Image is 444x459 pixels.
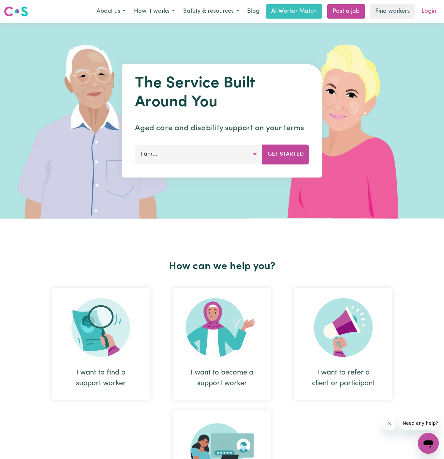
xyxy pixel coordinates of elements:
[130,5,179,18] button: How it works
[189,367,255,389] div: I want to become a support worker
[179,5,243,18] button: Safety & resources
[399,416,439,430] iframe: Message from company
[243,4,263,19] a: Blog
[92,5,130,18] button: About us
[327,4,365,19] a: Post a job
[186,298,258,357] img: Become Worker
[135,145,262,164] button: I am...
[71,298,130,357] img: Search
[262,145,309,164] button: Get Started
[4,6,28,17] img: Careseekers logo
[314,298,373,357] img: Refer
[135,74,309,112] h1: The Service Built Around You
[52,288,150,400] div: I want to find a support worker
[4,4,28,19] a: Careseekers logo
[383,417,396,430] iframe: Close message
[294,288,392,400] div: I want to refer a client or participant
[370,4,415,19] a: Find workers
[40,260,404,273] h2: How can we help you?
[418,4,440,19] a: Login
[418,433,439,454] iframe: Button to launch messaging window
[173,288,271,400] div: I want to become a support worker
[67,367,134,389] div: I want to find a support worker
[310,367,377,389] div: I want to refer a client or participant
[266,4,322,19] a: AI Worker Match
[135,122,309,134] p: Aged care and disability support on your terms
